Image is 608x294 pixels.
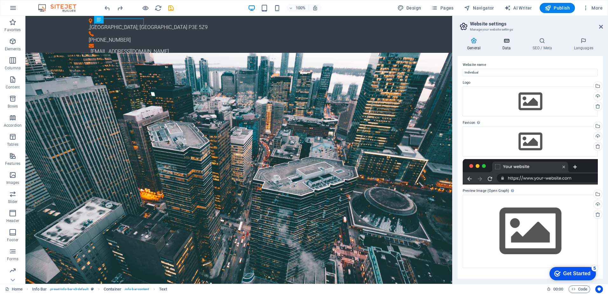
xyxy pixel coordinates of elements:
a: Click to cancel selection. Double-click to open Pages [5,285,23,293]
button: undo [103,4,111,12]
div: Select files from the file manager, stock photos, or upload file(s) [463,195,598,268]
div: 5 [47,1,53,8]
p: Tables [7,142,18,147]
label: Favicon [463,119,598,127]
button: Design [395,3,424,13]
span: Design [397,5,421,11]
button: More [580,3,605,13]
p: Header [6,218,19,223]
button: Code [569,285,590,293]
i: Undo: Change text (Ctrl+Z) [104,4,111,12]
button: Pages [429,3,456,13]
p: Content [6,85,20,90]
p: Slider [8,199,18,204]
label: Preview Image (Open Graph) [463,187,598,195]
p: Features [5,161,20,166]
button: redo [116,4,124,12]
p: Boxes [8,104,18,109]
button: AI Writer [502,3,535,13]
span: Click to select. Double-click to edit [104,285,121,293]
div: Get Started [19,7,46,13]
h2: Website settings [470,21,603,27]
span: Pages [431,5,453,11]
span: Click to select. Double-click to edit [32,285,47,293]
span: Publish [545,5,570,11]
span: Click to select. Double-click to edit [159,285,167,293]
div: Select files from the file manager, stock photos, or upload file(s) [463,87,598,116]
input: Name... [463,69,598,76]
button: Usercentrics [595,285,603,293]
h3: Manage your website settings [470,27,590,32]
div: Get Started 5 items remaining, 0% complete [5,3,52,17]
span: AI Writer [504,5,532,11]
img: Editor Logo [37,4,84,12]
h4: Data [493,38,523,51]
span: Code [571,285,587,293]
p: Images [6,180,19,185]
nav: breadcrumb [32,285,167,293]
span: Navigator [464,5,494,11]
label: Website name [463,61,598,69]
h6: 100% [296,4,306,12]
label: Logo [463,79,598,87]
h4: Languages [564,38,603,51]
h4: SEO / Meta [523,38,564,51]
p: Accordion [4,123,22,128]
i: Redo: Delete elements (Ctrl+Y, ⌘+Y) [116,4,124,12]
span: . info-bar-content [124,285,149,293]
h4: General [458,38,493,51]
p: Elements [5,46,21,52]
button: reload [154,4,162,12]
button: Publish [540,3,575,13]
button: Navigator [461,3,497,13]
button: 100% [286,4,309,12]
p: Columns [5,66,21,71]
h6: Session time [547,285,563,293]
span: More [583,5,603,11]
p: Marketing [4,276,21,281]
span: . preset-info-bar-v3-default [49,285,88,293]
div: Select files from the file manager, stock photos, or upload file(s) [463,127,598,157]
button: save [167,4,175,12]
p: Favorites [4,27,21,32]
span: 00 00 [553,285,563,293]
p: Forms [7,256,18,262]
p: Footer [7,237,18,242]
i: This element is a customizable preset [91,287,94,291]
span: : [558,287,559,291]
